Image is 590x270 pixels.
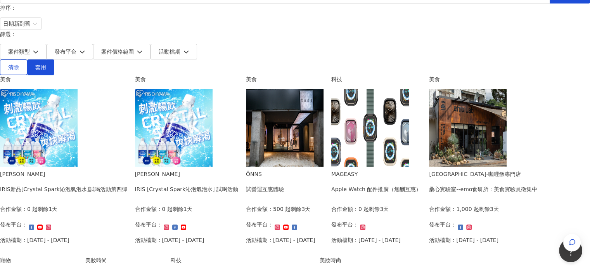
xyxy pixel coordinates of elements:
[456,205,479,213] p: 1,000 起
[273,205,291,213] p: 500 起
[246,220,273,229] p: 發布平台：
[559,239,582,262] iframe: Help Scout Beacon - Open
[320,256,397,265] div: 美妝時尚
[246,89,324,167] img: 試營運互惠體驗
[8,64,19,70] span: 清除
[85,256,163,265] div: 美妝時尚
[358,205,369,213] p: 0 起
[135,236,204,244] p: 活動檔期：[DATE] - [DATE]
[429,75,537,84] div: 美食
[135,75,238,84] div: 美食
[3,18,38,30] span: 日期新到舊
[246,205,273,213] p: 合作金額：
[429,220,456,229] p: 發布平台：
[369,205,389,213] p: 剩餘3天
[173,205,192,213] p: 剩餘1天
[429,170,537,178] div: [GEOGRAPHIC_DATA]-咖哩飯專門店
[162,205,173,213] p: 0 起
[159,49,180,55] span: 活動檔期
[331,205,358,213] p: 合作金額：
[429,185,537,193] div: 桑心實驗室--emo食研所：美食實驗員徵集中
[151,44,197,59] button: 活動檔期
[331,89,409,167] img: Apple Watch 全系列配件
[35,64,46,70] span: 套用
[171,256,312,265] div: 科技
[331,236,401,244] p: 活動檔期：[DATE] - [DATE]
[331,170,421,178] div: MAGEASY
[429,236,498,244] p: 活動檔期：[DATE] - [DATE]
[291,205,310,213] p: 剩餘3天
[101,49,134,55] span: 案件價格範圍
[135,185,238,193] div: IRIS [Crystal Spark沁泡氣泡水] 試喝活動
[38,205,57,213] p: 剩餘1天
[93,44,151,59] button: 案件價格範圍
[479,205,499,213] p: 剩餘3天
[331,75,421,84] div: 科技
[135,220,162,229] p: 發布平台：
[55,49,76,55] span: 發布平台
[246,236,315,244] p: 活動檔期：[DATE] - [DATE]
[429,205,456,213] p: 合作金額：
[429,89,507,167] img: 情緒食光實驗計畫
[331,220,358,229] p: 發布平台：
[331,185,421,193] div: Apple Watch 配件推廣（無酬互惠）
[135,89,213,167] img: Crystal Spark 沁泡氣泡水
[8,49,30,55] span: 案件類型
[246,75,324,84] div: 美食
[246,170,284,178] div: ÔNNS
[27,59,54,75] button: 套用
[135,170,238,178] div: [PERSON_NAME]
[27,205,38,213] p: 0 起
[135,205,162,213] p: 合作金額：
[47,44,93,59] button: 發布平台
[246,185,284,193] div: 試營運互惠體驗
